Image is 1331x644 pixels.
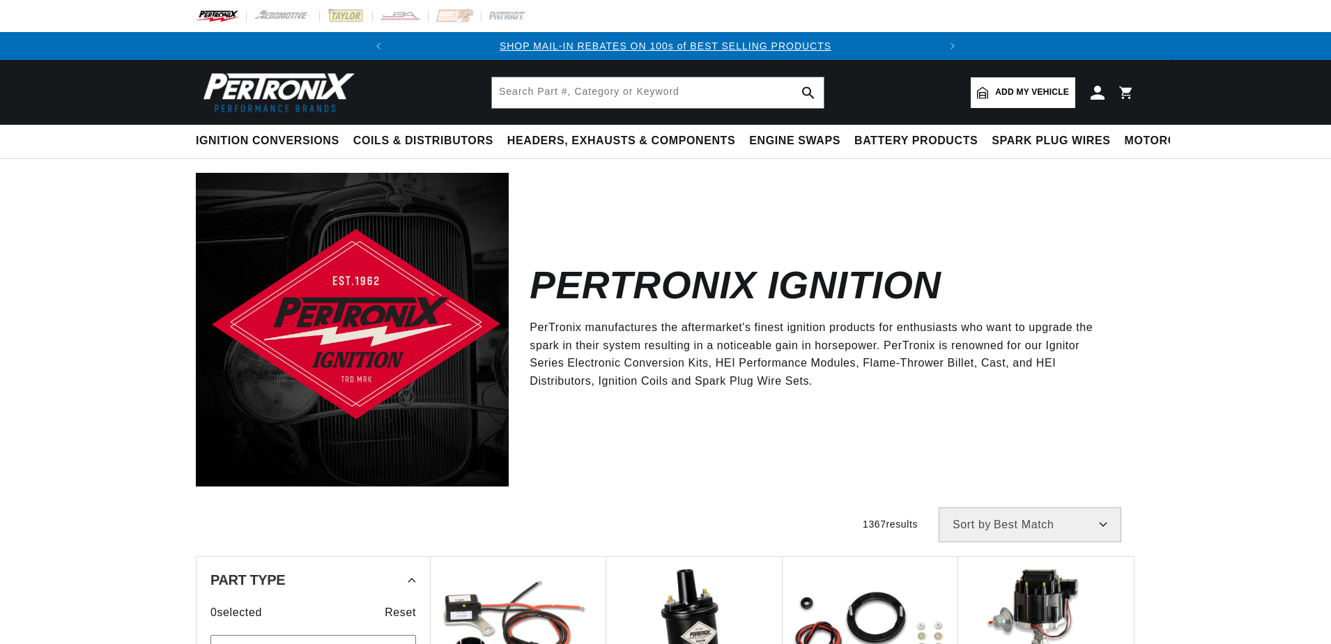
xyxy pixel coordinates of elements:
summary: Battery Products [847,125,985,158]
span: Engine Swaps [749,134,840,148]
summary: Headers, Exhausts & Components [500,125,742,158]
summary: Motorcycle [1118,125,1215,158]
summary: Engine Swaps [742,125,847,158]
summary: Spark Plug Wires [985,125,1117,158]
input: Search Part #, Category or Keyword [492,77,824,108]
h2: Pertronix Ignition [530,269,941,302]
button: search button [793,77,824,108]
div: 1 of 2 [392,38,939,54]
span: Add my vehicle [995,86,1069,99]
summary: Ignition Conversions [196,125,346,158]
span: Reset [385,604,416,622]
p: PerTronix manufactures the aftermarket's finest ignition products for enthusiasts who want to upg... [530,319,1114,390]
img: Pertronix Ignition [196,173,509,486]
span: 0 selected [210,604,262,622]
span: Part Type [210,573,285,587]
span: Spark Plug Wires [992,134,1110,148]
span: Sort by [953,519,991,530]
span: 1367 results [863,519,918,530]
a: Add my vehicle [971,77,1075,108]
a: SHOP MAIL-IN REBATES ON 100s of BEST SELLING PRODUCTS [500,40,831,52]
button: Translation missing: en.sections.announcements.previous_announcement [364,32,392,60]
select: Sort by [939,507,1121,542]
div: Announcement [392,38,939,54]
span: Motorcycle [1125,134,1208,148]
span: Battery Products [854,134,978,148]
span: Coils & Distributors [353,134,493,148]
button: Translation missing: en.sections.announcements.next_announcement [939,32,967,60]
img: Pertronix [196,68,356,116]
span: Headers, Exhausts & Components [507,134,735,148]
slideshow-component: Translation missing: en.sections.announcements.announcement_bar [161,32,1170,60]
span: Ignition Conversions [196,134,339,148]
summary: Coils & Distributors [346,125,500,158]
